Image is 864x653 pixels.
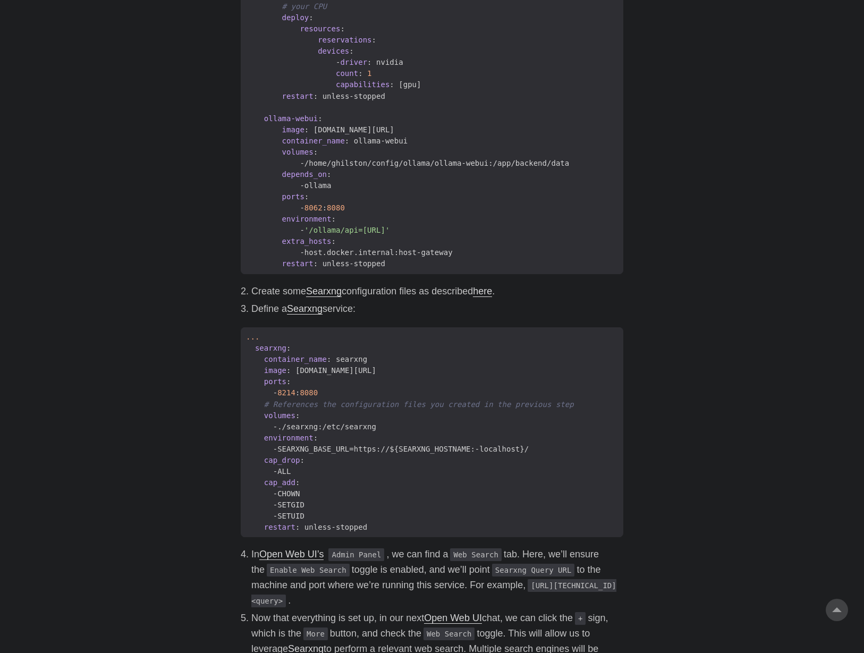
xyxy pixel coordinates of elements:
[300,24,340,33] span: resources
[340,58,367,66] span: driver
[354,137,408,145] span: ollama-webui
[314,92,318,100] span: :
[246,333,259,341] span: ...
[300,456,304,464] span: :
[323,92,385,100] span: unless-stopped
[282,92,314,100] span: restart
[372,36,376,44] span: :
[241,57,409,68] span: -
[295,366,376,375] span: [DOMAIN_NAME][URL]
[241,158,574,169] span: -
[314,259,318,268] span: :
[277,489,300,498] span: CHOWN
[277,422,376,431] span: ./searxng:/etc/searxng
[255,344,286,352] span: searxng
[282,170,327,179] span: depends_on
[300,388,318,397] span: 8080
[323,203,327,212] span: :
[340,24,344,33] span: :
[318,36,371,44] span: reservations
[241,202,350,214] span: -
[314,148,318,156] span: :
[826,599,848,621] a: go to top
[264,355,327,363] span: container_name
[349,47,353,55] span: :
[241,247,458,258] span: -
[304,181,332,190] span: ollama
[306,286,342,296] a: Searxng
[282,192,304,201] span: ports
[282,237,332,245] span: extra_hosts
[286,366,291,375] span: :
[327,203,345,212] span: 8080
[286,377,291,386] span: :
[282,13,309,22] span: deploy
[241,499,310,511] span: -
[277,388,295,397] span: 8214
[376,58,403,66] span: nvidia
[264,523,295,531] span: restart
[295,478,300,487] span: :
[424,613,482,623] a: Open Web UI
[277,445,529,453] span: SEARXNG_BASE_URL=https://${SEARXNG_HOSTNAME:-localhost}/
[282,148,314,156] span: volumes
[304,125,309,134] span: :
[241,511,310,522] span: -
[304,226,390,234] span: '/ollama/api=[URL]'
[251,579,616,607] code: [URL][TECHNICAL_ID]<query>
[473,286,492,296] a: here
[304,523,367,531] span: unless-stopped
[399,80,403,89] span: [
[264,434,314,442] span: environment
[575,612,586,625] code: +
[251,284,623,299] li: Create some configuration files as described .
[367,58,371,66] span: :
[251,547,623,608] li: In , we can find a tab. Here, we’ll ensure the toggle is enabled, and we’ll point to the machine ...
[282,259,314,268] span: restart
[345,137,349,145] span: :
[264,400,574,409] span: # References the configuration files you created in the previous step
[277,512,304,520] span: SETUID
[304,248,453,257] span: host.docker.internal:host-gateway
[251,301,623,317] li: Define a service:
[332,215,336,223] span: :
[282,2,327,11] span: # your CPU
[241,225,395,236] span: -
[309,13,313,22] span: :
[304,192,309,201] span: :
[282,215,332,223] span: environment
[286,344,291,352] span: :
[295,388,300,397] span: :
[327,355,331,363] span: :
[264,366,286,375] span: image
[389,80,394,89] span: :
[295,523,300,531] span: :
[264,377,286,386] span: ports
[450,548,501,561] code: Web Search
[304,159,569,167] span: /home/ghilston/config/ollama/ollama-webui:/app/backend/data
[336,69,358,78] span: count
[277,501,304,509] span: SETGID
[295,411,300,420] span: :
[323,259,385,268] span: unless-stopped
[241,387,323,398] span: -
[304,203,323,212] span: 8062
[332,237,336,245] span: :
[314,434,318,442] span: :
[264,411,295,420] span: volumes
[318,114,322,123] span: :
[259,549,324,559] a: Open Web UI’s
[318,47,349,55] span: devices
[241,444,534,455] span: -
[492,564,575,576] code: Searxng Query URL
[241,421,382,432] span: -
[403,80,421,89] span: gpu]
[241,488,305,499] span: -
[327,170,331,179] span: :
[241,466,296,477] span: -
[264,456,300,464] span: cap_drop
[336,355,367,363] span: searxng
[423,627,475,640] code: Web Search
[264,478,295,487] span: cap_add
[328,548,384,561] code: Admin Panel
